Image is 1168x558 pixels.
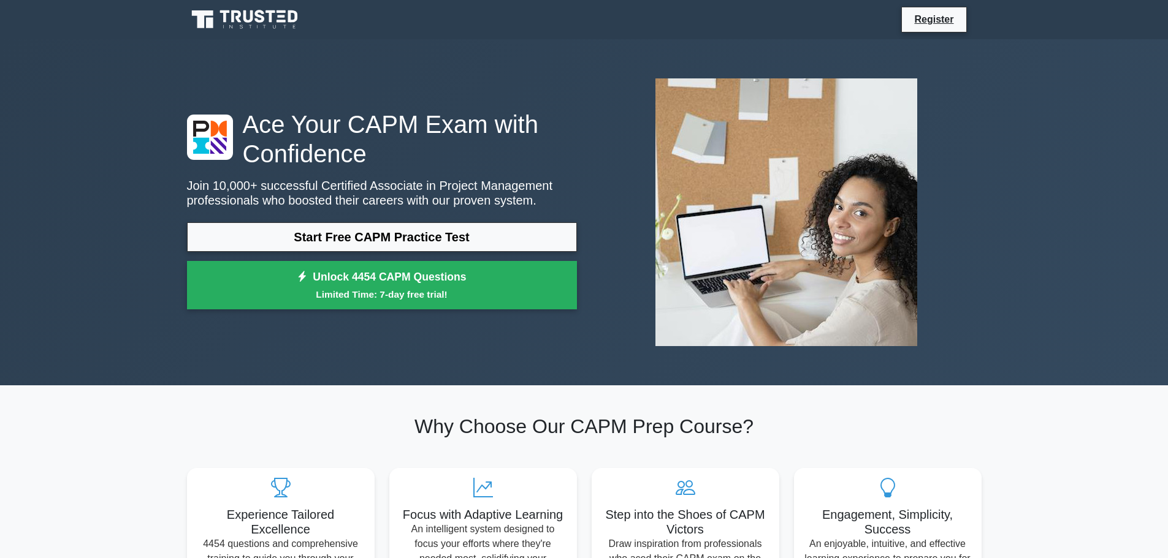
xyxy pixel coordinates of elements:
h5: Engagement, Simplicity, Success [804,507,972,537]
a: Unlock 4454 CAPM QuestionsLimited Time: 7-day free trial! [187,261,577,310]
a: Register [907,12,961,27]
h5: Focus with Adaptive Learning [399,507,567,522]
small: Limited Time: 7-day free trial! [202,287,562,301]
h1: Ace Your CAPM Exam with Confidence [187,110,577,168]
h5: Experience Tailored Excellence [197,507,365,537]
h2: Why Choose Our CAPM Prep Course? [187,415,982,438]
a: Start Free CAPM Practice Test [187,222,577,252]
h5: Step into the Shoes of CAPM Victors [601,507,769,537]
p: Join 10,000+ successful Certified Associate in Project Management professionals who boosted their... [187,178,577,208]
